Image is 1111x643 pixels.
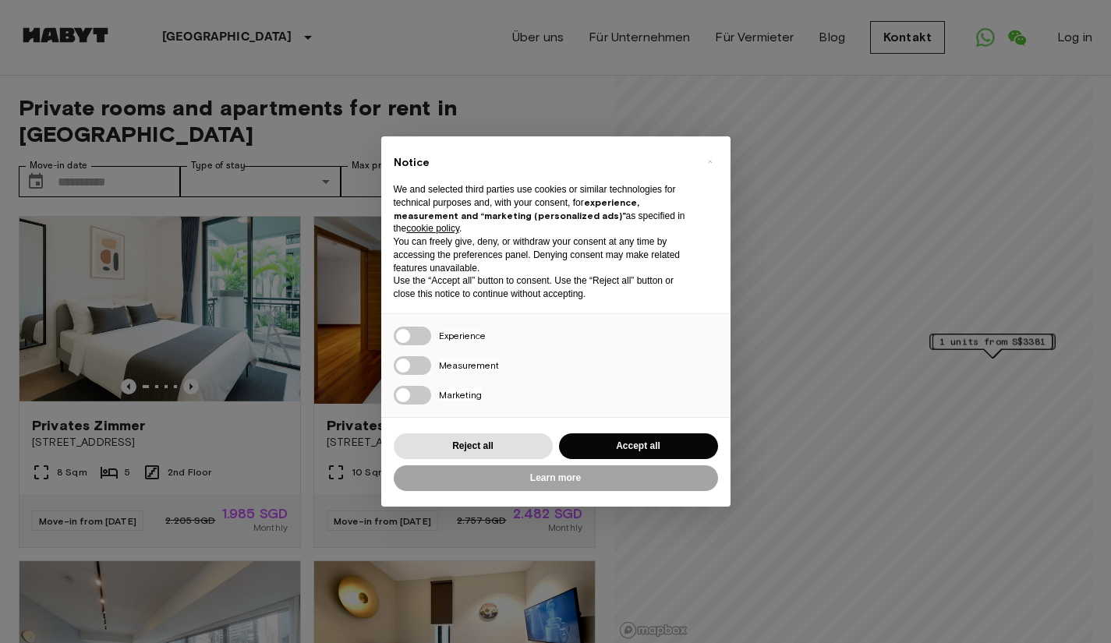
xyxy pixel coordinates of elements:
[707,152,713,171] span: ×
[394,196,639,221] strong: experience, measurement and “marketing (personalized ads)”
[698,149,723,174] button: Close this notice
[394,155,693,171] h2: Notice
[439,389,482,401] span: Marketing
[394,465,718,491] button: Learn more
[439,359,499,371] span: Measurement
[394,183,693,235] p: We and selected third parties use cookies or similar technologies for technical purposes and, wit...
[439,330,486,341] span: Experience
[559,433,718,459] button: Accept all
[394,433,553,459] button: Reject all
[394,235,693,274] p: You can freely give, deny, or withdraw your consent at any time by accessing the preferences pane...
[394,274,693,301] p: Use the “Accept all” button to consent. Use the “Reject all” button or close this notice to conti...
[406,223,459,234] a: cookie policy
